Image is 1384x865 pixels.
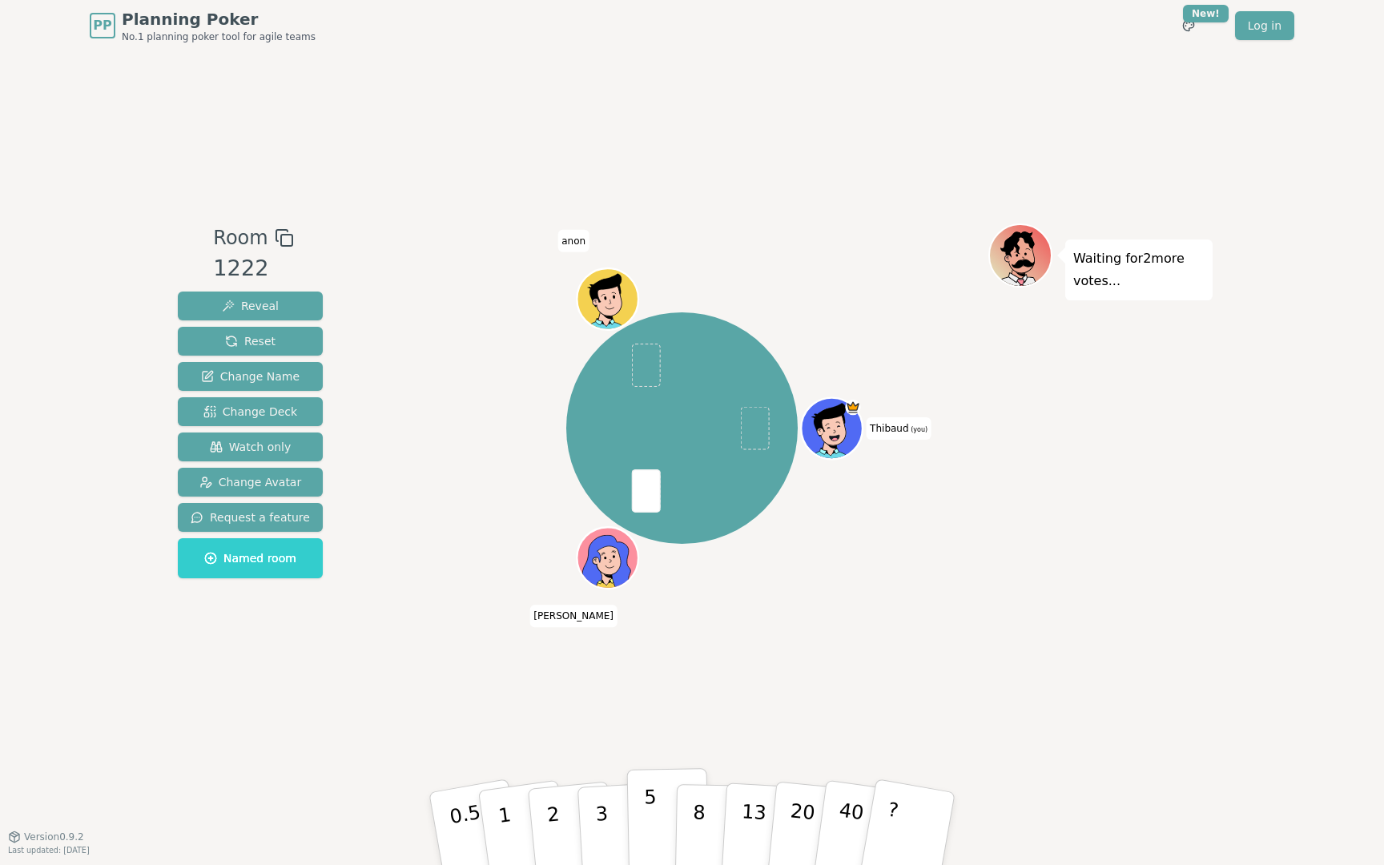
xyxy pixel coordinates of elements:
span: Named room [204,550,296,566]
span: Version 0.9.2 [24,831,84,843]
div: New! [1183,5,1229,22]
span: Reset [225,333,276,349]
a: Log in [1235,11,1294,40]
button: New! [1174,11,1203,40]
span: Thibaud is the host [845,400,860,415]
button: Change Name [178,362,323,391]
button: Request a feature [178,503,323,532]
button: Named room [178,538,323,578]
span: Click to change your name [866,417,931,440]
span: Change Avatar [199,474,302,490]
button: Change Deck [178,397,323,426]
a: PPPlanning PokerNo.1 planning poker tool for agile teams [90,8,316,43]
button: Click to change your avatar [803,400,860,457]
button: Version0.9.2 [8,831,84,843]
span: Watch only [210,439,292,455]
span: Room [213,223,268,252]
span: No.1 planning poker tool for agile teams [122,30,316,43]
button: Reveal [178,292,323,320]
span: (you) [909,426,928,433]
span: Last updated: [DATE] [8,846,90,855]
span: Planning Poker [122,8,316,30]
span: PP [93,16,111,35]
button: Reset [178,327,323,356]
span: Click to change your name [529,605,618,627]
span: Change Name [201,368,300,384]
button: Change Avatar [178,468,323,497]
span: Change Deck [203,404,297,420]
p: Waiting for 2 more votes... [1073,247,1205,292]
span: Request a feature [191,509,310,525]
button: Watch only [178,432,323,461]
span: Click to change your name [557,229,589,251]
div: 1222 [213,252,293,285]
span: Reveal [222,298,279,314]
